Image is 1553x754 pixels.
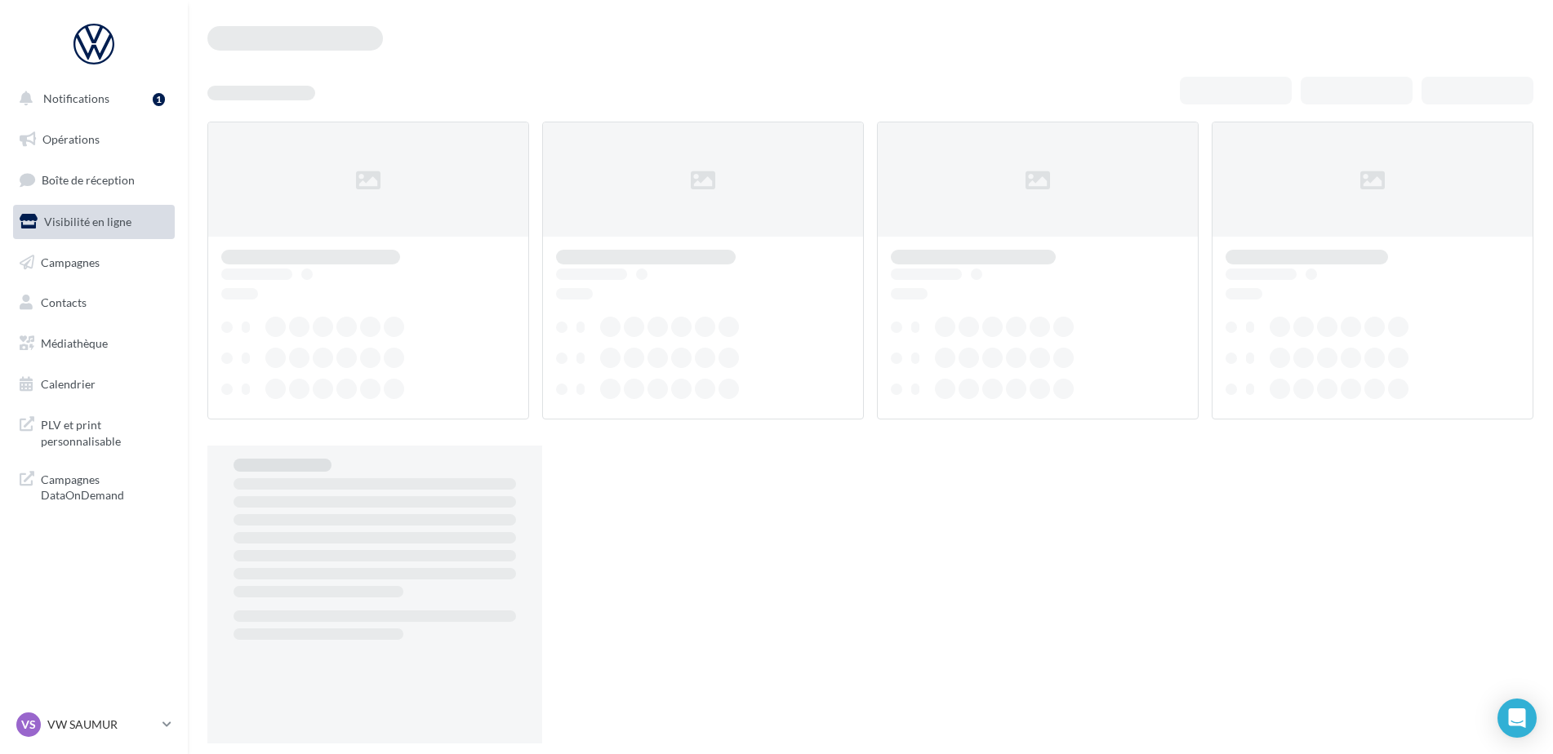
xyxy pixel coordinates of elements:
a: Calendrier [10,367,178,401]
span: Boîte de réception [42,173,135,187]
a: PLV et print personnalisable [10,407,178,455]
a: Opérations [10,122,178,157]
span: Médiathèque [41,336,108,350]
span: Calendrier [41,377,96,391]
span: Contacts [41,295,87,309]
div: 1 [153,93,165,106]
p: VW SAUMUR [47,716,156,733]
a: Visibilité en ligne [10,205,178,239]
span: Campagnes DataOnDemand [41,468,168,503]
button: Notifications 1 [10,82,171,116]
div: Open Intercom Messenger [1497,699,1537,738]
span: Visibilité en ligne [44,215,131,228]
span: Opérations [42,132,100,146]
span: Campagnes [41,255,100,268]
span: VS [21,716,36,733]
a: VS VW SAUMUR [13,709,175,740]
a: Contacts [10,286,178,320]
a: Campagnes [10,246,178,280]
span: Notifications [43,91,109,105]
span: PLV et print personnalisable [41,414,168,449]
a: Boîte de réception [10,162,178,197]
a: Campagnes DataOnDemand [10,462,178,510]
a: Médiathèque [10,326,178,361]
